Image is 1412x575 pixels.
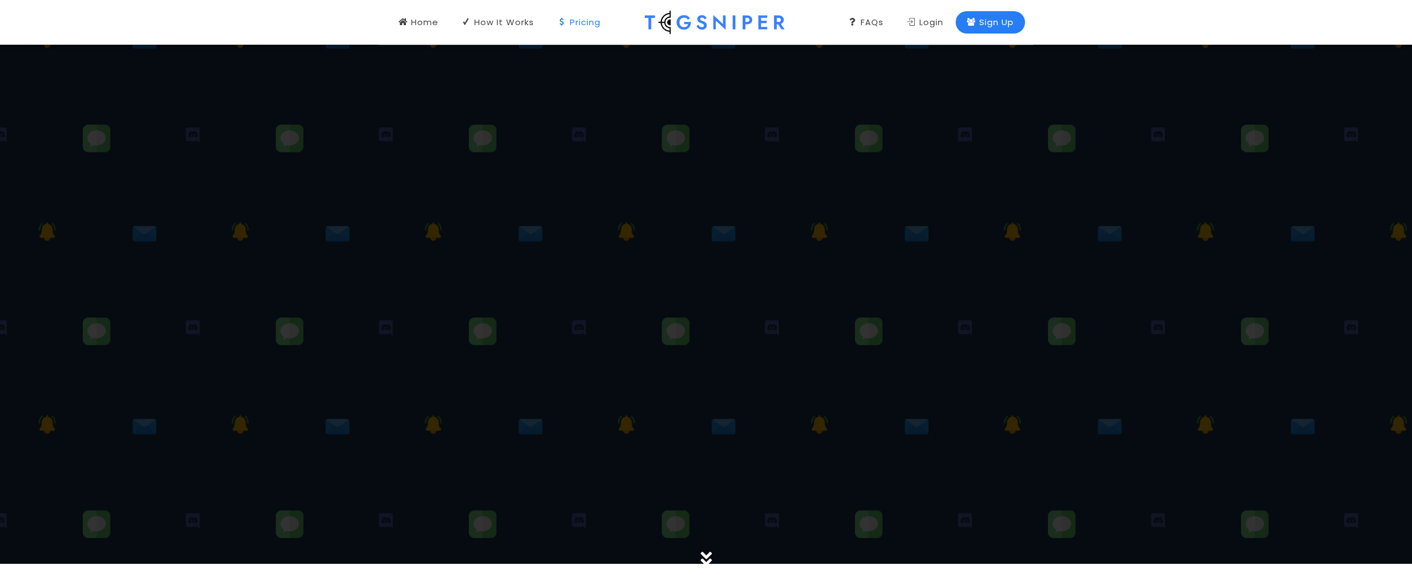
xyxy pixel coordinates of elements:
[558,16,601,28] div: Pricing
[907,16,943,28] div: Login
[848,16,884,28] div: FAQs
[967,16,1014,28] div: Sign Up
[462,16,534,28] div: How It Works
[399,16,438,28] div: Home
[956,11,1025,34] a: Sign Up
